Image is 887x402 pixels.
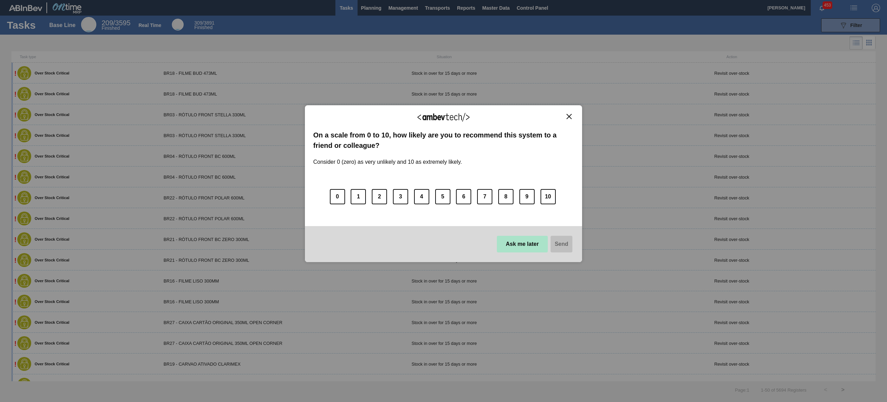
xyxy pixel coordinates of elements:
button: 4 [414,189,429,204]
button: Close [564,114,574,119]
button: 0 [330,189,345,204]
button: 2 [372,189,387,204]
button: 10 [541,189,556,204]
img: Logo Ambevtech [418,113,469,122]
button: 8 [498,189,513,204]
button: 6 [456,189,471,204]
label: On a scale from 0 to 10, how likely are you to recommend this system to a friend or colleague? [313,130,574,151]
button: 5 [435,189,450,204]
button: 7 [477,189,492,204]
button: 1 [351,189,366,204]
button: Ask me later [497,236,548,252]
label: Consider 0 (zero) as very unlikely and 10 as extremely likely. [313,151,462,165]
img: Close [567,114,572,119]
button: 9 [519,189,535,204]
button: 3 [393,189,408,204]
